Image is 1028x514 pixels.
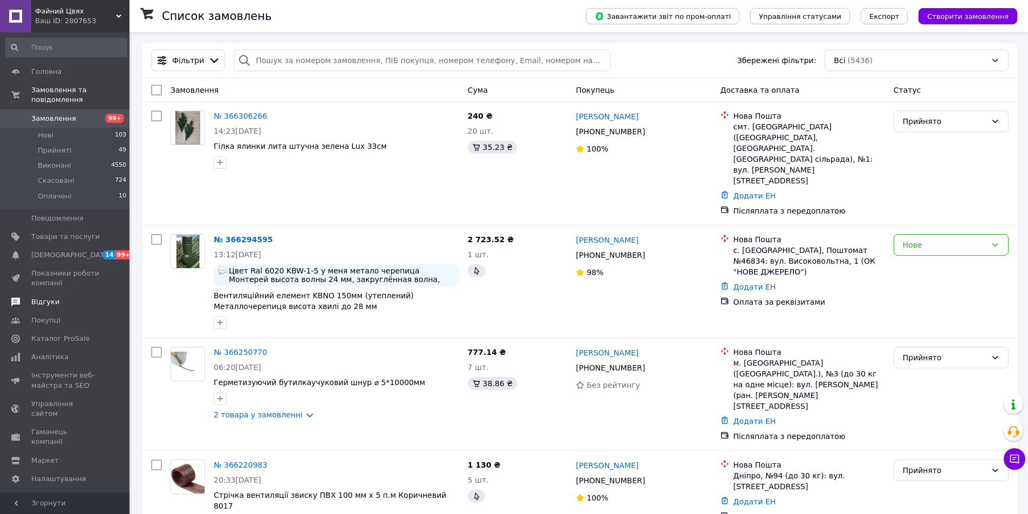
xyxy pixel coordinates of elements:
div: Прийнято [903,352,986,364]
div: Дніпро, №94 (до 30 кг): вул. [STREET_ADDRESS] [733,470,885,492]
button: Створити замовлення [918,8,1017,24]
span: Файний Цвях [35,6,116,16]
span: Скасовані [38,176,74,186]
div: Нова Пошта [733,234,885,245]
a: Герметизуючий бутилкаучуковий шнур ⌀ 5*10000мм [214,378,425,387]
span: Фільтри [172,55,204,66]
button: Завантажити звіт по пром-оплаті [586,8,739,24]
span: 99+ [115,250,133,259]
span: Експорт [869,12,900,20]
img: Фото товару [171,235,205,268]
span: Збережені фільтри: [737,55,816,66]
span: 240 ₴ [468,112,493,120]
a: Фото товару [171,234,205,269]
div: [PHONE_NUMBER] [574,124,647,139]
div: Прийнято [903,464,986,476]
span: 99+ [105,114,124,123]
a: Гілка ялинки лита штучна зелена Lux 33см [214,142,386,150]
a: [PERSON_NAME] [576,347,638,358]
div: Нова Пошта [733,460,885,470]
span: Всі [834,55,845,66]
span: (5436) [848,56,873,65]
img: Фото товару [171,352,205,377]
div: м. [GEOGRAPHIC_DATA] ([GEOGRAPHIC_DATA].), №3 (до 30 кг на одне місце): вул. [PERSON_NAME] (ран. ... [733,358,885,412]
a: Додати ЕН [733,417,776,426]
div: Ваш ID: 2807653 [35,16,130,26]
img: :speech_balloon: [218,266,227,275]
a: [PERSON_NAME] [576,235,638,245]
span: Управління сайтом [31,399,100,419]
a: № 366294595 [214,235,273,244]
div: с. [GEOGRAPHIC_DATA], Поштомат №46834: вул. Високовольтна, 1 (ОК "НОВЕ ДЖЕРЕЛО") [733,245,885,277]
span: 10 [119,191,126,201]
span: Аналітика [31,352,69,362]
span: Управління статусами [759,12,841,20]
span: Показники роботи компанії [31,269,100,288]
button: Чат з покупцем [1004,448,1025,470]
span: Прийняті [38,146,71,155]
div: 35.23 ₴ [468,141,517,154]
span: 4550 [111,161,126,170]
a: Створити замовлення [908,11,1017,20]
span: Головна [31,67,62,77]
span: Оплачені [38,191,72,201]
span: 14 [103,250,115,259]
span: Гаманець компанії [31,427,100,447]
a: № 366306266 [214,112,267,120]
div: Нове [903,239,986,251]
span: Товари та послуги [31,232,100,242]
a: [PERSON_NAME] [576,460,638,471]
a: № 366250770 [214,348,267,357]
span: 2 723.52 ₴ [468,235,514,244]
span: Цвет Ral 6020 KBW-1-5 у меня метало черепица Монтерей высота волны 24 мм, закруглённая волна, как... [229,266,455,284]
span: Нові [38,131,53,140]
span: Замовлення [171,86,219,94]
div: [PHONE_NUMBER] [574,360,647,375]
span: 14:23[DATE] [214,127,261,135]
span: 20:33[DATE] [214,476,261,484]
a: Фото товару [171,460,205,494]
a: Стрічка вентиляції звиску ПВХ 100 мм х 5 п.м Коричневий 8017 [214,491,446,510]
span: Виконані [38,161,71,170]
button: Управління статусами [750,8,850,24]
span: Налаштування [31,474,86,484]
span: Повідомлення [31,214,84,223]
div: смт. [GEOGRAPHIC_DATA] ([GEOGRAPHIC_DATA], [GEOGRAPHIC_DATA]. [GEOGRAPHIC_DATA] сільрада), №1: ву... [733,121,885,186]
img: Фото товару [175,111,201,145]
span: Замовлення та повідомлення [31,85,130,105]
span: 7 шт. [468,363,489,372]
span: 20 шт. [468,127,494,135]
span: 06:20[DATE] [214,363,261,372]
a: Вентиляційний елемент KBNO 150мм (утеплений) Металлочерепиця висота хвилі до 28 мм [214,291,414,311]
span: Інструменти веб-майстра та SEO [31,371,100,390]
div: Прийнято [903,115,986,127]
span: Відгуки [31,297,59,307]
a: Додати ЕН [733,283,776,291]
div: Післяплата з передоплатою [733,205,885,216]
div: Оплата за реквізитами [733,297,885,307]
span: Статус [894,86,921,94]
span: 13:12[DATE] [214,250,261,259]
div: [PHONE_NUMBER] [574,473,647,488]
span: Маркет [31,456,59,465]
a: Додати ЕН [733,191,776,200]
div: [PHONE_NUMBER] [574,248,647,263]
h1: Список замовлень [162,10,271,23]
span: Каталог ProSale [31,334,90,344]
button: Експорт [861,8,908,24]
div: Нова Пошта [733,111,885,121]
span: 98% [587,268,603,277]
span: Створити замовлення [927,12,1009,20]
span: 100% [587,494,608,502]
span: 777.14 ₴ [468,348,506,357]
span: Замовлення [31,114,76,124]
span: 1 130 ₴ [468,461,501,469]
span: 49 [119,146,126,155]
span: 103 [115,131,126,140]
div: Післяплата з передоплатою [733,431,885,442]
a: Фото товару [171,347,205,381]
input: Пошук [5,38,127,57]
a: 2 товара у замовленні [214,410,303,419]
